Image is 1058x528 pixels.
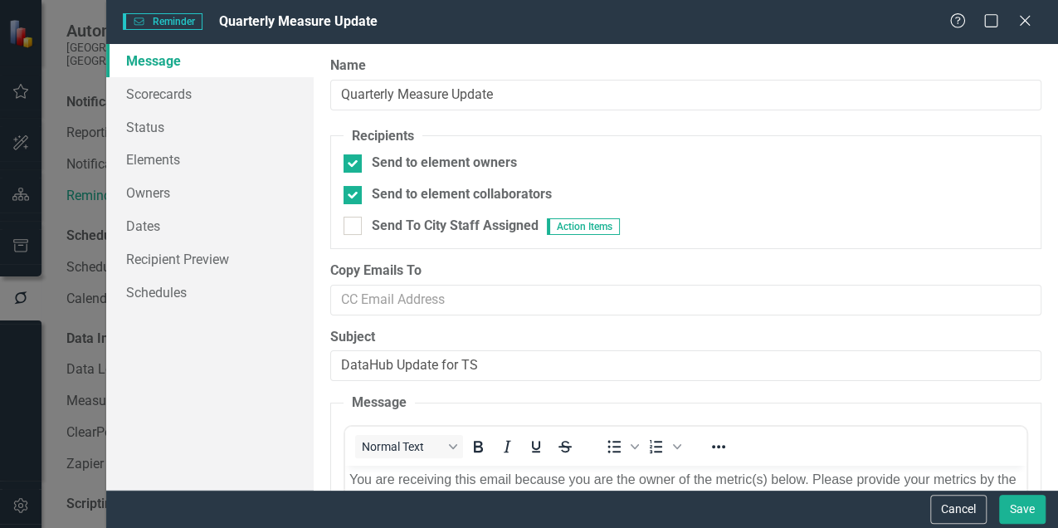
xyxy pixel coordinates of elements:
[106,242,314,276] a: Recipient Preview
[372,218,539,233] span: Send To City Staff Assigned
[330,350,1042,381] input: Reminder Subject Line
[372,154,517,173] div: Send to element owners
[4,7,671,81] span: You are receiving this email because you are the owner of the metric(s) below. Please provide you...
[344,127,422,146] legend: Recipients
[219,13,378,29] span: Quarterly Measure Update
[600,435,641,458] div: Bullet list
[705,435,733,458] button: Reveal or hide additional toolbar items
[106,44,314,77] a: Message
[330,285,1042,315] input: CC Email Address
[330,56,1042,76] label: Name
[106,276,314,309] a: Schedules
[930,495,987,524] button: Cancel
[106,77,314,110] a: Scorecards
[642,435,684,458] div: Numbered list
[355,435,463,458] button: Block Normal Text
[362,440,443,453] span: Normal Text
[522,435,550,458] button: Underline
[493,435,521,458] button: Italic
[330,328,1042,347] label: Subject
[106,143,314,176] a: Elements
[330,80,1042,110] input: Reminder Name
[551,435,579,458] button: Strikethrough
[106,209,314,242] a: Dates
[106,110,314,144] a: Status
[372,185,552,204] div: Send to element collaborators
[106,176,314,209] a: Owners
[344,394,415,413] legend: Message
[999,495,1046,524] button: Save
[547,218,620,235] span: Action Items
[123,13,202,30] span: Reminder
[330,262,1042,281] label: Copy Emails To
[464,435,492,458] button: Bold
